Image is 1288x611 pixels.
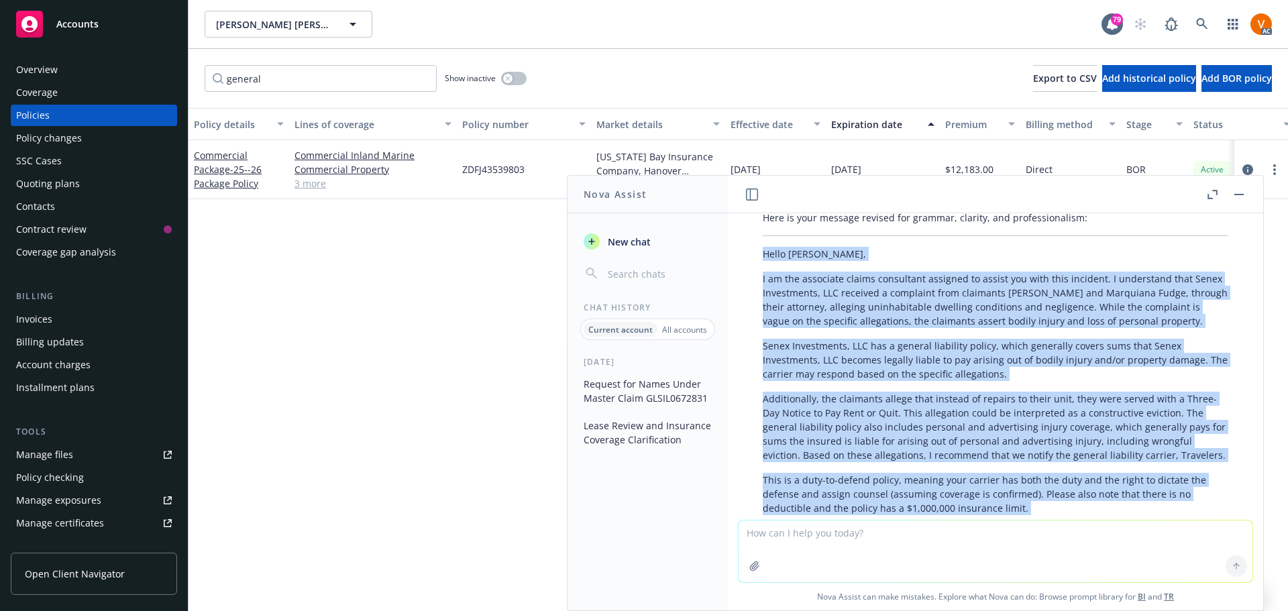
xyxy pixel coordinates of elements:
a: Policies [11,105,177,126]
a: Installment plans [11,377,177,398]
a: Manage exposures [11,490,177,511]
button: Expiration date [826,108,940,140]
button: Request for Names Under Master Claim GLSIL0672831 [578,373,717,409]
button: Billing method [1020,108,1121,140]
div: Market details [596,117,705,131]
a: Report a Bug [1158,11,1185,38]
span: Add historical policy [1102,72,1196,85]
a: Commercial Package [194,149,262,190]
button: Premium [940,108,1020,140]
a: Contacts [11,196,177,217]
a: Account charges [11,354,177,376]
div: Expiration date [831,117,920,131]
span: Export to CSV [1033,72,1097,85]
button: Add BOR policy [1201,65,1272,92]
a: TR [1164,591,1174,602]
span: Show inactive [445,72,496,84]
p: All accounts [662,324,707,335]
button: Lease Review and Insurance Coverage Clarification [578,414,717,451]
span: Active [1199,164,1226,176]
p: Additionally, the claimants allege that instead of repairs to their unit, they were served with a... [763,392,1228,462]
input: Search chats [605,264,712,283]
div: Policy changes [16,127,82,149]
div: Effective date [731,117,806,131]
span: [DATE] [731,162,761,176]
div: Contract review [16,219,87,240]
a: Quoting plans [11,173,177,195]
a: Manage files [11,444,177,465]
div: Manage claims [16,535,84,557]
p: Senex Investments, LLC has a general liability policy, which generally covers sums that Senex Inv... [763,339,1228,381]
a: more [1267,162,1283,178]
button: Policy number [457,108,591,140]
a: circleInformation [1240,162,1256,178]
div: Tools [11,425,177,439]
div: Overview [16,59,58,80]
div: Policy details [194,117,269,131]
button: Export to CSV [1033,65,1097,92]
span: New chat [605,235,651,249]
span: ZDFJ43539803 [462,162,525,176]
div: [US_STATE] Bay Insurance Company, Hanover Insurance Group [596,150,720,178]
div: Lines of coverage [294,117,437,131]
div: Premium [945,117,1000,131]
div: Policy number [462,117,571,131]
a: Overview [11,59,177,80]
span: Direct [1026,162,1053,176]
h1: Nova Assist [584,187,647,201]
div: Status [1193,117,1275,131]
a: Invoices [11,309,177,330]
div: 79 [1111,13,1123,25]
span: Add BOR policy [1201,72,1272,85]
button: Policy details [189,108,289,140]
a: Billing updates [11,331,177,353]
div: Manage certificates [16,512,104,534]
a: Commercial Property [294,162,451,176]
span: $12,183.00 [945,162,994,176]
div: Chat History [568,302,728,313]
a: Switch app [1220,11,1246,38]
div: Manage files [16,444,73,465]
div: Contacts [16,196,55,217]
p: Here is your message revised for grammar, clarity, and professionalism: [763,211,1228,225]
img: photo [1250,13,1272,35]
button: [PERSON_NAME] [PERSON_NAME] Family, Inc. [205,11,372,38]
div: Stage [1126,117,1168,131]
span: Nova Assist can make mistakes. Explore what Nova can do: Browse prompt library for and [733,583,1258,610]
a: Accounts [11,5,177,43]
a: Start snowing [1127,11,1154,38]
span: Accounts [56,19,99,30]
p: I am the associate claims consultant assigned to assist you with this incident. I understand that... [763,272,1228,328]
a: Policy changes [11,127,177,149]
button: New chat [578,229,717,254]
a: Coverage gap analysis [11,241,177,263]
button: Market details [591,108,725,140]
button: Lines of coverage [289,108,457,140]
div: Coverage [16,82,58,103]
span: BOR [1126,162,1146,176]
a: Policy checking [11,467,177,488]
input: Filter by keyword... [205,65,437,92]
p: This is a duty-to-defend policy, meaning your carrier has both the duty and the right to dictate ... [763,473,1228,515]
button: Stage [1121,108,1188,140]
button: Effective date [725,108,826,140]
div: Account charges [16,354,91,376]
div: Installment plans [16,377,95,398]
a: BI [1138,591,1146,602]
div: Billing method [1026,117,1101,131]
div: SSC Cases [16,150,62,172]
a: Coverage [11,82,177,103]
div: Invoices [16,309,52,330]
a: Manage certificates [11,512,177,534]
button: Add historical policy [1102,65,1196,92]
a: Contract review [11,219,177,240]
a: 3 more [294,176,451,190]
p: Hello [PERSON_NAME], [763,247,1228,261]
span: [PERSON_NAME] [PERSON_NAME] Family, Inc. [216,17,332,32]
div: Policy checking [16,467,84,488]
div: [DATE] [568,356,728,368]
span: Open Client Navigator [25,567,125,581]
a: Manage claims [11,535,177,557]
div: Billing updates [16,331,84,353]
